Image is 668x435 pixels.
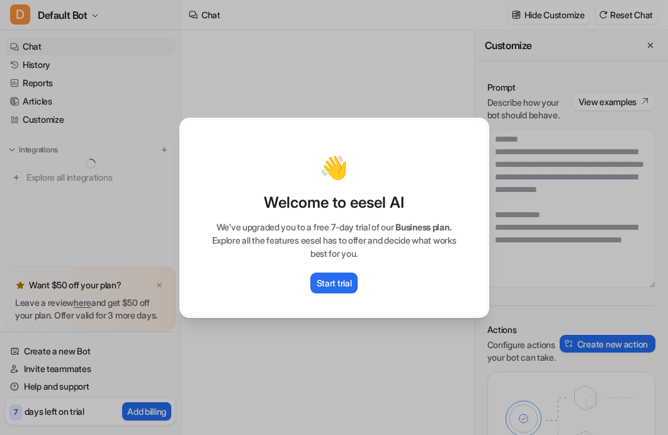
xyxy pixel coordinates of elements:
p: 👋 [320,155,348,180]
button: Start trial [310,273,358,293]
span: Business plan. [395,222,451,232]
p: Explore all the features eesel has to offer and decide what works best for you. [194,234,475,260]
p: Start trial [317,276,352,290]
p: We’ve upgraded you to a free 7-day trial of our [194,220,475,234]
p: Welcome to eesel AI [194,193,475,213]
